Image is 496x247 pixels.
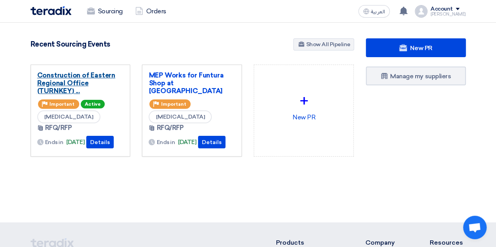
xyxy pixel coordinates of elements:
a: Show All Pipeline [293,38,354,50]
button: العربية [358,5,390,18]
span: العربية [371,9,385,14]
a: MEP Works for Funtura Shop at [GEOGRAPHIC_DATA] [149,71,235,95]
span: Important [161,101,186,107]
span: Important [49,101,74,107]
span: Active [81,100,105,108]
h4: Recent Sourcing Events [31,40,110,49]
img: profile_test.png [415,5,427,18]
a: Sourcing [81,3,129,20]
a: Manage my suppliers [366,67,466,85]
span: RFQ/RFP [156,123,184,133]
a: Open chat [463,216,487,239]
button: Details [198,136,225,148]
div: + [260,89,347,113]
span: [DATE] [178,138,196,147]
div: [PERSON_NAME] [431,12,466,16]
button: Details [86,136,114,148]
span: New PR [410,44,432,52]
span: [DATE] [66,138,85,147]
span: Ends in [45,138,64,146]
span: [MEDICAL_DATA] [37,110,100,123]
span: Ends in [156,138,175,146]
span: [MEDICAL_DATA] [149,110,212,123]
span: RFQ/RFP [45,123,72,133]
a: Orders [129,3,173,20]
a: Construction of Eastern Regional Office (TURNKEY) ... [37,71,124,95]
div: New PR [260,71,347,140]
div: Account [431,6,453,13]
img: Teradix logo [31,6,71,15]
